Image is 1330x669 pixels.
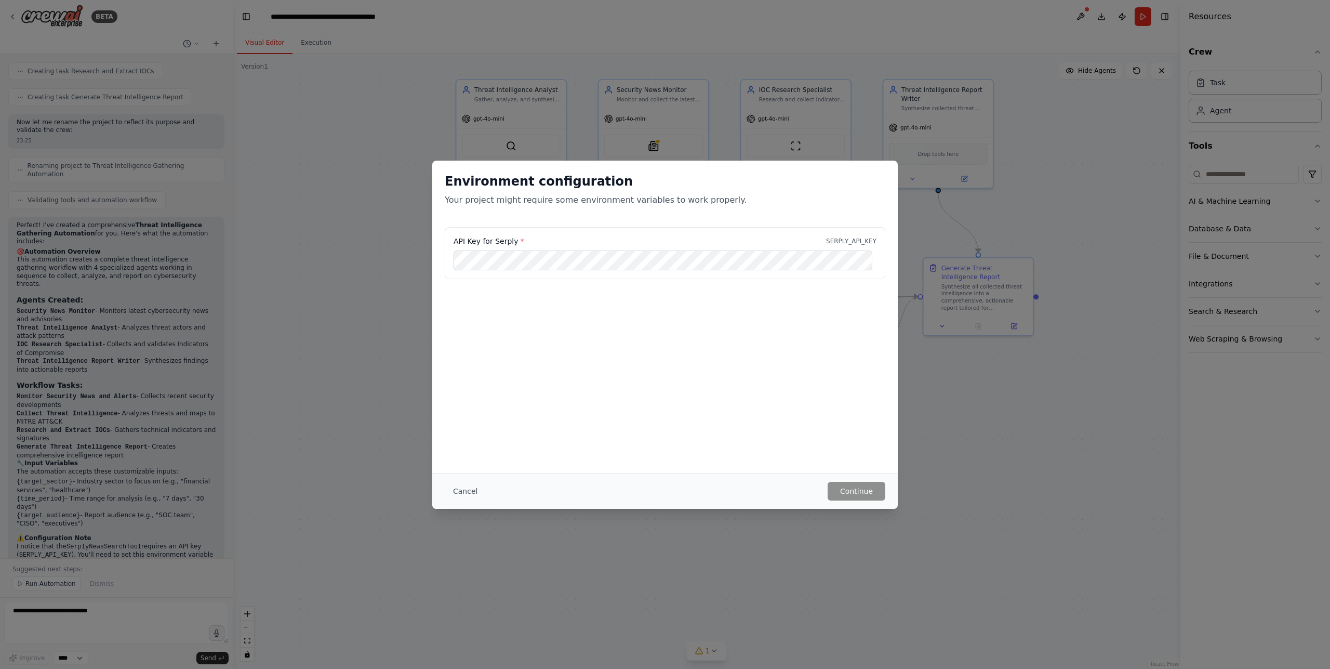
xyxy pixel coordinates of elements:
p: Your project might require some environment variables to work properly. [445,194,885,206]
p: SERPLY_API_KEY [826,237,876,245]
button: Cancel [445,482,486,501]
label: API Key for Serply [454,236,524,246]
h2: Environment configuration [445,173,885,190]
button: Continue [828,482,885,501]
